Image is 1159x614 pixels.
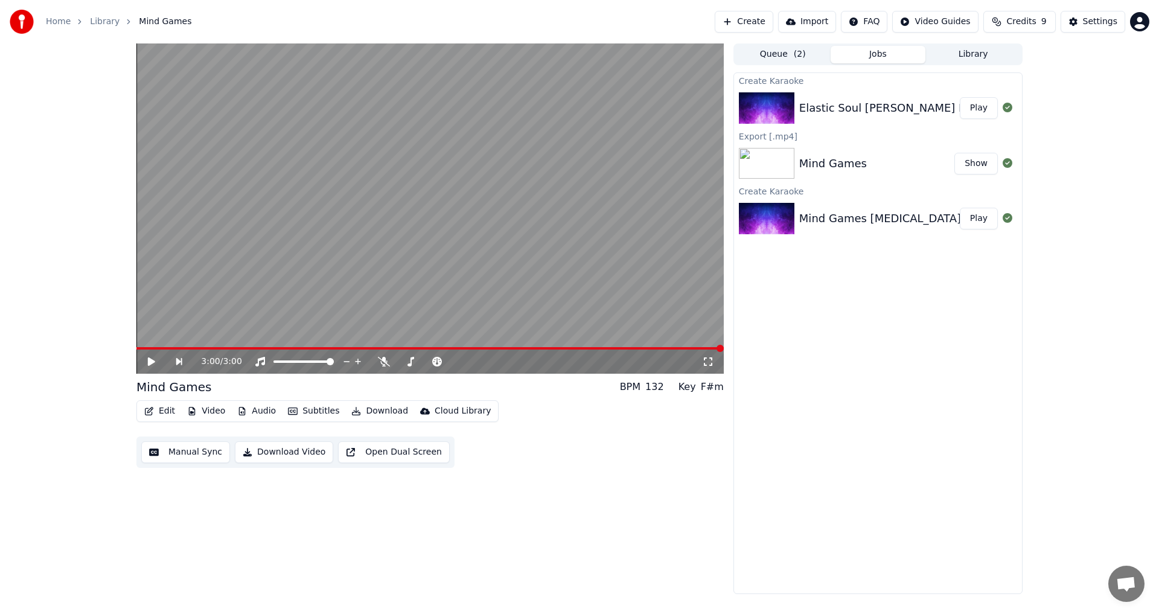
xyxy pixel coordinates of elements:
[1041,16,1047,28] span: 9
[735,46,831,63] button: Queue
[983,11,1056,33] button: Credits9
[799,210,961,227] div: Mind Games [MEDICAL_DATA]
[1006,16,1036,28] span: Credits
[1061,11,1125,33] button: Settings
[201,356,230,368] div: /
[841,11,887,33] button: FAQ
[10,10,34,34] img: youka
[892,11,978,33] button: Video Guides
[435,405,491,417] div: Cloud Library
[778,11,836,33] button: Import
[346,403,413,420] button: Download
[734,73,1022,88] div: Create Karaoke
[678,380,696,394] div: Key
[139,403,180,420] button: Edit
[620,380,640,394] div: BPM
[201,356,220,368] span: 3:00
[139,16,191,28] span: Mind Games
[235,441,333,463] button: Download Video
[701,380,724,394] div: F#m
[734,184,1022,198] div: Create Karaoke
[136,379,212,395] div: Mind Games
[182,403,230,420] button: Video
[46,16,71,28] a: Home
[715,11,773,33] button: Create
[645,380,664,394] div: 132
[925,46,1021,63] button: Library
[734,129,1022,143] div: Export [.mp4]
[283,403,344,420] button: Subtitles
[799,100,1058,117] div: Elastic Soul [PERSON_NAME] Danlos Awareness
[954,153,998,174] button: Show
[1108,566,1145,602] div: Open chat
[799,155,867,172] div: Mind Games
[232,403,281,420] button: Audio
[338,441,450,463] button: Open Dual Screen
[960,97,998,119] button: Play
[46,16,191,28] nav: breadcrumb
[831,46,926,63] button: Jobs
[960,208,998,229] button: Play
[90,16,120,28] a: Library
[1083,16,1117,28] div: Settings
[794,48,806,60] span: ( 2 )
[141,441,230,463] button: Manual Sync
[223,356,241,368] span: 3:00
